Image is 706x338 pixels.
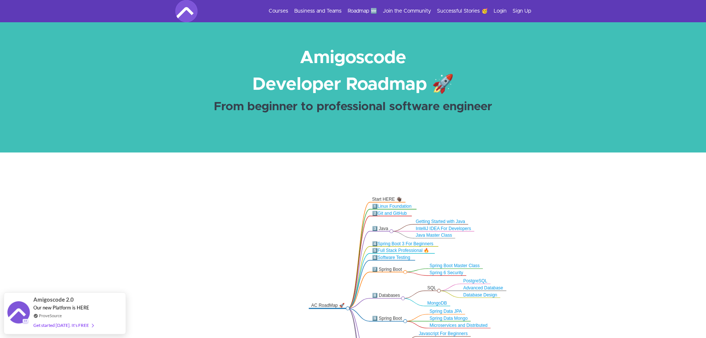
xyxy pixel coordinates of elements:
[430,270,463,275] a: Spring 6 Security
[378,211,407,216] a: Git and GitHub
[33,295,74,304] span: Amigoscode 2.0
[378,255,410,260] a: Software Testing
[416,226,471,231] a: IntelliJ IDEA For Developers
[252,76,454,93] strong: Developer Roadmap 🚀
[269,7,288,15] a: Courses
[372,241,435,246] div: 4️⃣
[494,7,507,15] a: Login
[372,255,412,260] div: 6️⃣
[430,316,468,321] a: Spring Data Mongo
[513,7,531,15] a: Sign Up
[378,204,412,209] a: Linux Foundation
[372,204,414,209] div: 1️⃣
[378,241,434,246] a: Spring Boot 3 For Beginners
[372,210,409,216] div: 2️⃣
[378,248,430,253] a: Full Stack Professional 🔥
[372,316,403,321] div: 9️⃣ Spring Boot
[372,266,403,272] div: 7️⃣ Spring Boot
[427,301,447,305] a: MongoDB
[430,263,480,268] a: Spring Boot Master Class
[294,7,342,15] a: Business and Teams
[33,321,93,329] div: Get started [DATE]. It's FREE
[437,7,488,15] a: Successful Stories 🥳
[419,331,468,336] a: Javascript For Beginners
[214,101,492,113] strong: From beginner to professional software engineer
[348,7,377,15] a: Roadmap 🆕
[383,7,431,15] a: Join the Community
[7,301,30,325] img: provesource social proof notification image
[372,248,432,253] div: 5️⃣
[463,285,503,290] a: Advanced Database
[372,197,403,202] div: Start HERE 👋🏿
[430,309,462,314] a: Spring Data JPA
[33,305,89,311] span: Our new Platform is HERE
[427,285,437,291] div: SQL
[311,303,345,308] div: AC RoadMap 🚀
[416,233,452,238] a: Java Master Class
[300,49,406,67] strong: Amigoscode
[416,219,465,224] a: Getting Started with Java
[372,226,389,231] div: 3️⃣ Java
[463,279,487,283] a: PostgreSQL
[430,323,487,328] a: Microservices and Distributed
[39,312,62,319] a: ProveSource
[463,292,497,297] a: Database Design
[372,293,401,298] div: 8️⃣ Databases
